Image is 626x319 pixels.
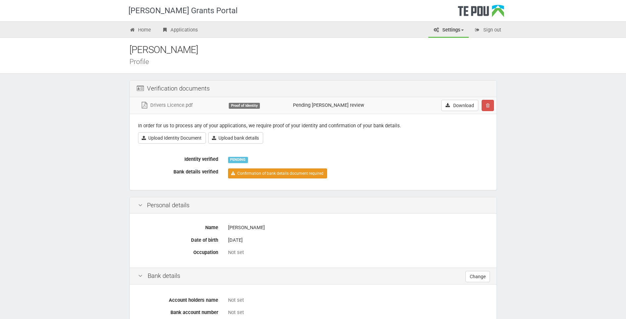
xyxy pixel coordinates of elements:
label: Date of birth [133,234,223,244]
a: Confirmation of bank details document required [228,168,327,178]
a: Drivers Licence.pdf [140,102,193,108]
td: Pending [PERSON_NAME] review [290,97,408,114]
div: Not set [228,309,488,316]
div: [PERSON_NAME] [228,222,488,233]
div: Personal details [130,197,497,214]
a: Applications [157,23,203,38]
a: Upload Identity Document [138,132,206,144]
label: Bank details verified [133,166,223,175]
div: Te Pou Logo [458,5,504,21]
a: Settings [428,23,469,38]
label: Identity verified [133,154,223,163]
a: Download [441,100,478,111]
p: In order for us to process any of your applications, we require proof of your identity and confir... [138,122,488,129]
div: [DATE] [228,234,488,246]
div: Not set [228,297,488,304]
div: [PERSON_NAME] [129,43,507,57]
label: Occupation [133,247,223,256]
label: Bank account number [133,307,223,316]
a: Upload bank details [208,132,263,144]
a: Home [124,23,156,38]
a: Change [465,271,490,282]
a: Sign out [469,23,506,38]
div: PENDING [228,157,248,163]
div: Profile [129,58,507,65]
label: Account holders name [133,294,223,304]
div: Not set [228,249,488,256]
div: Proof of Identity [229,103,260,109]
div: Verification documents [130,81,497,97]
label: Name [133,222,223,231]
div: Bank details [130,268,497,285]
